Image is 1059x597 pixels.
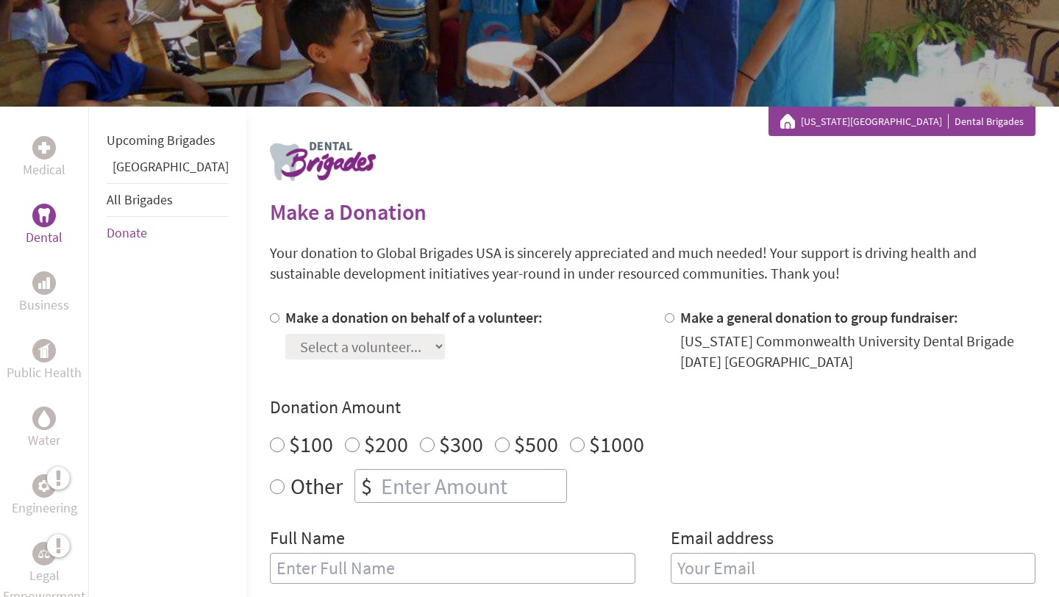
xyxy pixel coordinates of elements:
[107,124,229,157] li: Upcoming Brigades
[23,160,65,180] p: Medical
[289,430,333,458] label: $100
[671,526,774,553] label: Email address
[38,142,50,154] img: Medical
[38,410,50,426] img: Water
[38,208,50,222] img: Dental
[28,430,60,451] p: Water
[23,136,65,180] a: MedicalMedical
[32,542,56,565] div: Legal Empowerment
[801,114,949,129] a: [US_STATE][GEOGRAPHIC_DATA]
[32,204,56,227] div: Dental
[32,474,56,498] div: Engineering
[32,271,56,295] div: Business
[38,277,50,289] img: Business
[270,396,1035,419] h4: Donation Amount
[378,470,566,502] input: Enter Amount
[514,430,558,458] label: $500
[671,553,1036,584] input: Your Email
[270,142,376,181] img: logo-dental.png
[26,227,63,248] p: Dental
[285,308,543,326] label: Make a donation on behalf of a volunteer:
[270,526,345,553] label: Full Name
[38,343,50,358] img: Public Health
[107,132,215,149] a: Upcoming Brigades
[107,224,147,241] a: Donate
[680,331,1036,372] div: [US_STATE] Commonwealth University Dental Brigade [DATE] [GEOGRAPHIC_DATA]
[12,474,77,518] a: EngineeringEngineering
[107,217,229,249] li: Donate
[680,308,958,326] label: Make a general donation to group fundraiser:
[26,204,63,248] a: DentalDental
[113,158,229,175] a: [GEOGRAPHIC_DATA]
[270,553,635,584] input: Enter Full Name
[270,243,1035,284] p: Your donation to Global Brigades USA is sincerely appreciated and much needed! Your support is dr...
[32,136,56,160] div: Medical
[19,271,69,315] a: BusinessBusiness
[7,362,82,383] p: Public Health
[32,339,56,362] div: Public Health
[589,430,644,458] label: $1000
[28,407,60,451] a: WaterWater
[780,114,1024,129] div: Dental Brigades
[364,430,408,458] label: $200
[355,470,378,502] div: $
[270,199,1035,225] h2: Make a Donation
[107,183,229,217] li: All Brigades
[7,339,82,383] a: Public HealthPublic Health
[38,480,50,492] img: Engineering
[12,498,77,518] p: Engineering
[439,430,483,458] label: $300
[107,191,173,208] a: All Brigades
[32,407,56,430] div: Water
[290,469,343,503] label: Other
[38,549,50,558] img: Legal Empowerment
[107,157,229,183] li: Guatemala
[19,295,69,315] p: Business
